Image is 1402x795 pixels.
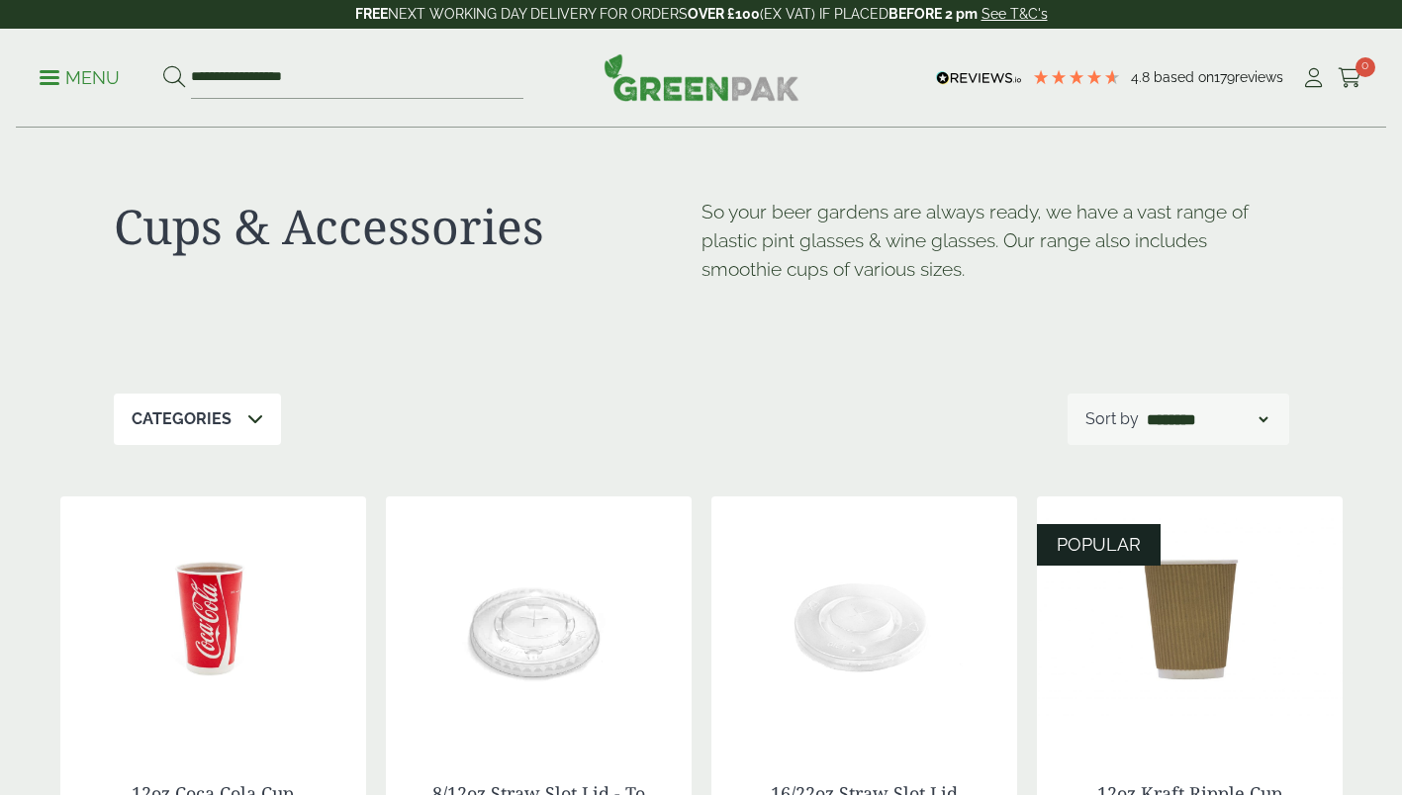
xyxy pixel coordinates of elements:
img: 12oz Coca Cola Cup with coke [60,496,366,744]
img: 12oz straw slot coke cup lid [386,496,692,744]
strong: OVER £100 [688,6,760,22]
img: 16/22oz Straw Slot Coke Cup lid [711,496,1017,744]
span: 4.8 [1131,69,1154,85]
h1: Cups & Accessories [114,198,701,255]
span: POPULAR [1057,534,1141,555]
a: See T&C's [981,6,1048,22]
p: So your beer gardens are always ready, we have a vast range of plastic pint glasses & wine glasse... [701,198,1289,283]
p: Categories [132,407,232,431]
img: 12oz Kraft Ripple Cup-0 [1037,496,1343,744]
img: GreenPak Supplies [604,53,799,101]
strong: BEFORE 2 pm [888,6,978,22]
span: 0 [1355,57,1375,77]
select: Shop order [1143,407,1271,431]
span: reviews [1235,69,1283,85]
span: 179 [1214,69,1235,85]
i: My Account [1301,68,1326,88]
span: Based on [1154,69,1214,85]
a: Menu [40,66,120,86]
a: 0 [1338,63,1362,93]
p: Sort by [1085,407,1139,431]
i: Cart [1338,68,1362,88]
img: REVIEWS.io [936,71,1022,85]
div: 4.78 Stars [1032,68,1121,86]
p: Menu [40,66,120,90]
strong: FREE [355,6,388,22]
